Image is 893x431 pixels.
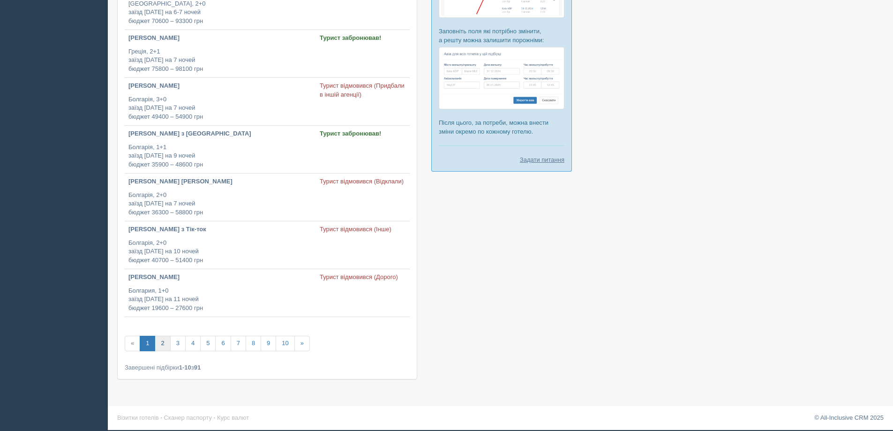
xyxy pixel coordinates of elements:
a: Сканер паспорту [164,414,212,421]
div: Завершені підбірки з [125,363,410,372]
a: [PERSON_NAME] Болгария, 1+0заїзд [DATE] на 11 ночейбюджет 19600 – 27600 грн [125,269,316,317]
b: 1-10 [179,364,191,371]
a: [PERSON_NAME] Греція, 2+1заїзд [DATE] на 7 ночейбюджет 75800 – 98100 грн [125,30,316,77]
p: Турист відмовився (Відклали) [320,177,406,186]
a: [PERSON_NAME] з [GEOGRAPHIC_DATA] Болгарія, 1+1заїзд [DATE] на 9 ночейбюджет 35900 – 48600 грн [125,126,316,173]
img: %D0%BF%D1%96%D0%B4%D0%B1%D1%96%D1%80%D0%BA%D0%B0-%D0%B0%D0%B2%D1%96%D0%B0-2-%D1%81%D1%80%D0%BC-%D... [439,47,564,109]
p: Турист забронював! [320,34,406,43]
p: Болгарія, 3+0 заїзд [DATE] на 7 ночей бюджет 49400 – 54900 грн [128,95,312,121]
p: Заповніть поля які потрібно змінити, а решту можна залишити порожніми: [439,27,564,45]
p: [PERSON_NAME] [128,273,312,282]
p: Турист забронював! [320,129,406,138]
p: [PERSON_NAME] [128,34,312,43]
a: » [294,336,310,351]
p: Болгарія, 2+0 заїзд [DATE] на 10 ночей бюджет 40700 – 51400 грн [128,239,312,265]
p: Болгарія, 1+1 заїзд [DATE] на 9 ночей бюджет 35900 – 48600 грн [128,143,312,169]
a: 8 [246,336,261,351]
a: 3 [170,336,186,351]
a: Курс валют [217,414,249,421]
p: Греція, 2+1 заїзд [DATE] на 7 ночей бюджет 75800 – 98100 грн [128,47,312,74]
p: [PERSON_NAME] [128,82,312,91]
p: Болгария, 1+0 заїзд [DATE] на 11 ночей бюджет 19600 – 27600 грн [128,287,312,313]
a: 6 [215,336,231,351]
span: · [160,414,162,421]
a: Задати питання [520,155,564,164]
span: « [125,336,140,351]
a: 9 [261,336,276,351]
p: [PERSON_NAME] з [GEOGRAPHIC_DATA] [128,129,312,138]
p: Турист відмовився (Інше) [320,225,406,234]
a: 5 [200,336,216,351]
p: Після цього, за потреби, можна внести зміни окремо по кожному готелю. [439,118,564,136]
a: 10 [276,336,294,351]
p: Турист відмовився (Дорого) [320,273,406,282]
p: Болгарія, 2+0 заїзд [DATE] на 7 ночей бюджет 36300 – 58800 грн [128,191,312,217]
a: [PERSON_NAME] Болгарія, 3+0заїзд [DATE] на 7 ночейбюджет 49400 – 54900 грн [125,78,316,125]
span: · [214,414,216,421]
b: 91 [194,364,201,371]
a: 7 [231,336,246,351]
a: © All-Inclusive CRM 2025 [814,414,884,421]
a: [PERSON_NAME] з Тік-ток Болгарія, 2+0заїзд [DATE] на 10 ночейбюджет 40700 – 51400 грн [125,221,316,269]
p: [PERSON_NAME] [PERSON_NAME] [128,177,312,186]
p: [PERSON_NAME] з Тік-ток [128,225,312,234]
a: Візитки готелів [117,414,159,421]
a: 1 [140,336,155,351]
a: 2 [155,336,170,351]
a: [PERSON_NAME] [PERSON_NAME] Болгарія, 2+0заїзд [DATE] на 7 ночейбюджет 36300 – 58800 грн [125,174,316,221]
a: 4 [185,336,201,351]
p: Турист відмовився (Придбали в іншій агенції) [320,82,406,99]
